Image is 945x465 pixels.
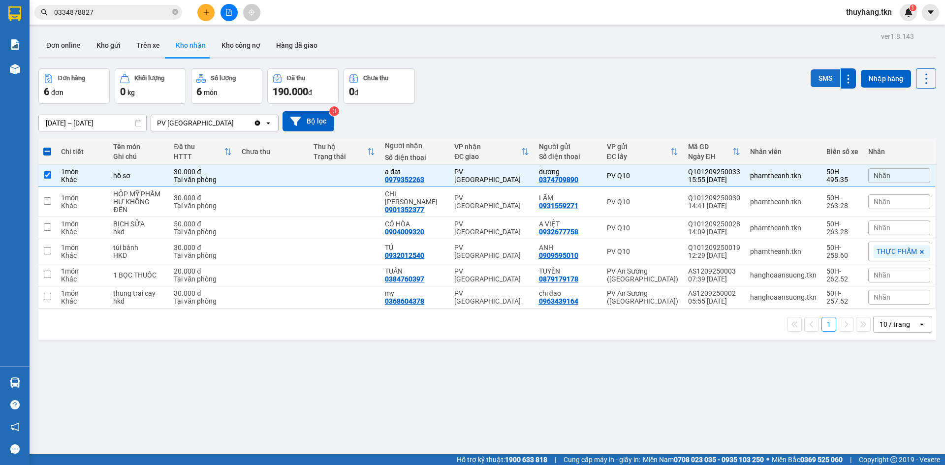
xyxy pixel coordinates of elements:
div: LÂM [539,194,597,202]
div: Số điện thoại [385,154,444,161]
div: a đạt [385,168,444,176]
button: Kho gửi [89,33,128,57]
span: 1 [911,4,914,11]
div: 0931559271 [539,202,578,210]
div: phamtheanh.tkn [750,248,817,255]
button: aim [243,4,260,21]
div: 0879179178 [539,275,578,283]
div: 50.000 đ [174,220,232,228]
div: Khác [61,176,103,184]
strong: 0369 525 060 [800,456,843,464]
div: 0384760397 [385,275,424,283]
button: Đơn hàng6đơn [38,68,110,104]
span: Hỗ trợ kỹ thuật: [457,454,547,465]
div: 50H-263.28 [826,194,858,210]
div: PV Q10 [607,224,678,232]
sup: 3 [329,106,339,116]
div: CHỊ PHÚ [385,190,444,206]
button: Khối lượng0kg [115,68,186,104]
div: TUYỀN [539,267,597,275]
div: 14:41 [DATE] [688,202,740,210]
div: HKD [113,251,164,259]
button: Hàng đã giao [268,33,325,57]
span: 6 [196,86,202,97]
div: 50H-257.52 [826,289,858,305]
div: túi bánh [113,244,164,251]
div: PV [GEOGRAPHIC_DATA] [157,118,234,128]
button: caret-down [922,4,939,21]
div: VP nhận [454,143,521,151]
div: 0374709890 [539,176,578,184]
div: hồ sơ [113,172,164,180]
span: close-circle [172,8,178,17]
div: hkd [113,228,164,236]
span: đ [308,89,312,96]
div: 20.000 đ [174,267,232,275]
div: VP gửi [607,143,670,151]
div: Khác [61,251,103,259]
div: 0932677758 [539,228,578,236]
div: Số lượng [211,75,236,82]
div: ANH [539,244,597,251]
div: Tại văn phòng [174,228,232,236]
span: file-add [225,9,232,16]
div: Tại văn phòng [174,297,232,305]
div: PV [GEOGRAPHIC_DATA] [454,267,529,283]
div: PV [GEOGRAPHIC_DATA] [454,168,529,184]
svg: open [918,320,926,328]
div: 30.000 đ [174,289,232,297]
input: Tìm tên, số ĐT hoặc mã đơn [54,7,170,18]
button: Đơn online [38,33,89,57]
div: Thu hộ [314,143,367,151]
div: 15:55 [DATE] [688,176,740,184]
div: 1 món [61,194,103,202]
button: Đã thu190.000đ [267,68,339,104]
div: Biển số xe [826,148,858,155]
input: Select a date range. [39,115,146,131]
span: món [204,89,218,96]
div: 1 món [61,168,103,176]
div: 05:55 [DATE] [688,297,740,305]
div: PV [GEOGRAPHIC_DATA] [454,289,529,305]
span: copyright [890,456,897,463]
div: 30.000 đ [174,194,232,202]
div: dương [539,168,597,176]
div: 50H-258.60 [826,244,858,259]
div: 50H-263.28 [826,220,858,236]
div: Q101209250019 [688,244,740,251]
div: Tại văn phòng [174,251,232,259]
strong: 1900 633 818 [505,456,547,464]
div: 12:29 [DATE] [688,251,740,259]
strong: 0708 023 035 - 0935 103 250 [674,456,764,464]
span: plus [203,9,210,16]
span: Nhãn [874,198,890,206]
div: Đơn hàng [58,75,85,82]
span: Nhãn [874,172,890,180]
span: | [850,454,851,465]
button: plus [197,4,215,21]
div: 0904009320 [385,228,424,236]
div: 0932012540 [385,251,424,259]
div: Số điện thoại [539,153,597,160]
span: ⚪️ [766,458,769,462]
div: Nhân viên [750,148,817,155]
div: my [385,289,444,297]
div: Q101209250028 [688,220,740,228]
span: | [555,454,556,465]
button: Số lượng6món [191,68,262,104]
span: search [41,9,48,16]
div: AS1209250003 [688,267,740,275]
div: Tại văn phòng [174,202,232,210]
div: PV An Sương ([GEOGRAPHIC_DATA]) [607,289,678,305]
th: Toggle SortBy [683,139,745,165]
li: Hotline: 1900 8153 [92,36,411,49]
div: hanghoaansuong.tkn [750,271,817,279]
div: Chưa thu [363,75,388,82]
div: 0963439164 [539,297,578,305]
button: SMS [811,69,840,87]
div: PV Q10 [607,198,678,206]
div: Khác [61,275,103,283]
div: AS1209250002 [688,289,740,297]
div: 1 món [61,244,103,251]
div: HƯ KHÔNG ĐỀN [113,198,164,214]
